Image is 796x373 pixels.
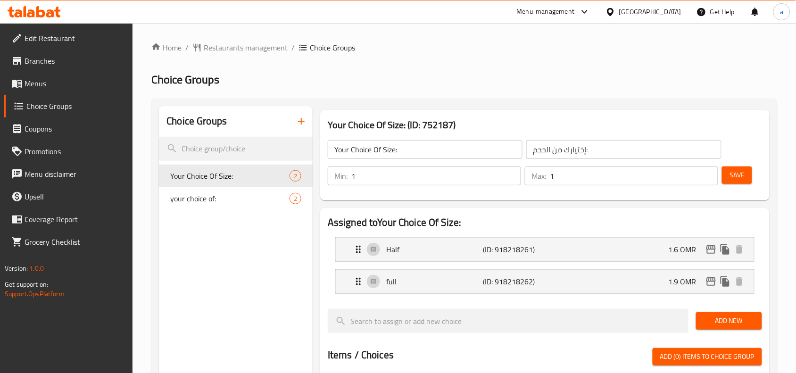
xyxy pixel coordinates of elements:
span: Choice Groups [310,42,355,53]
span: Restaurants management [204,42,288,53]
span: your choice of: [170,193,290,204]
li: / [291,42,295,53]
div: your choice of:2 [159,187,313,210]
h2: Assigned to Your Choice Of Size: [328,216,762,230]
span: Choice Groups [151,69,219,90]
span: Coupons [25,123,125,134]
span: Coverage Report [25,214,125,225]
button: duplicate [718,274,732,289]
span: Your Choice Of Size: [170,170,290,182]
h3: Your Choice Of Size: (ID: 752187) [328,117,762,133]
div: Your Choice Of Size:2 [159,165,313,187]
span: Upsell [25,191,125,202]
span: Add New [704,315,755,327]
span: 2 [290,172,301,181]
a: Menus [4,72,133,95]
span: Save [730,169,745,181]
p: (ID: 918218261) [483,244,547,255]
div: Expand [336,270,754,293]
a: Home [151,42,182,53]
span: 1.0.0 [29,262,44,274]
button: duplicate [718,242,732,257]
p: Max: [531,170,546,182]
span: Branches [25,55,125,66]
a: Coverage Report [4,208,133,231]
span: a [780,7,783,17]
p: 1.9 OMR [669,276,704,287]
span: Menus [25,78,125,89]
span: Version: [5,262,28,274]
button: delete [732,242,746,257]
span: Menu disclaimer [25,168,125,180]
div: Choices [290,170,301,182]
h2: Items / Choices [328,348,394,362]
span: Grocery Checklist [25,236,125,248]
nav: breadcrumb [151,42,777,53]
button: Add New [696,312,762,330]
div: Choices [290,193,301,204]
span: Add (0) items to choice group [660,351,755,363]
span: Promotions [25,146,125,157]
span: Choice Groups [26,100,125,112]
a: Promotions [4,140,133,163]
span: Edit Restaurant [25,33,125,44]
div: Expand [336,238,754,261]
a: Upsell [4,185,133,208]
button: Save [722,166,752,184]
p: Half [386,244,483,255]
div: Menu-management [517,6,575,17]
p: (ID: 918218262) [483,276,547,287]
a: Edit Restaurant [4,27,133,50]
button: edit [704,274,718,289]
p: full [386,276,483,287]
a: Support.OpsPlatform [5,288,65,300]
li: Expand [328,265,762,298]
button: delete [732,274,746,289]
input: search [328,309,688,333]
p: 1.6 OMR [669,244,704,255]
li: / [185,42,189,53]
input: search [159,137,313,161]
div: [GEOGRAPHIC_DATA] [619,7,681,17]
button: Add (0) items to choice group [653,348,762,365]
a: Restaurants management [192,42,288,53]
a: Menu disclaimer [4,163,133,185]
a: Choice Groups [4,95,133,117]
p: Min: [334,170,348,182]
span: 2 [290,194,301,203]
a: Coupons [4,117,133,140]
a: Grocery Checklist [4,231,133,253]
h2: Choice Groups [166,114,227,128]
li: Expand [328,233,762,265]
span: Get support on: [5,278,48,290]
a: Branches [4,50,133,72]
button: edit [704,242,718,257]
